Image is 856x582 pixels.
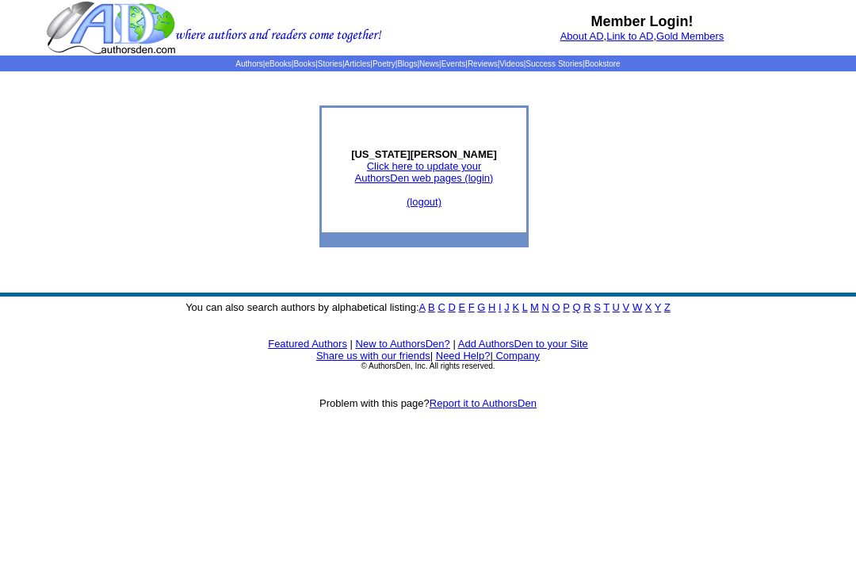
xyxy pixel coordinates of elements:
[591,13,694,29] b: Member Login!
[495,350,540,362] a: Company
[373,59,396,68] a: Poetry
[397,59,417,68] a: Blogs
[477,301,485,313] a: G
[430,350,433,362] font: |
[504,301,510,313] a: J
[499,301,502,313] a: I
[583,301,590,313] a: R
[419,59,439,68] a: News
[361,362,495,370] font: © AuthorsDen, Inc. All rights reserved.
[458,301,465,313] a: E
[499,59,523,68] a: Videos
[664,301,671,313] a: Z
[458,338,588,350] a: Add AuthorsDen to your Site
[441,59,466,68] a: Events
[490,350,540,362] font: |
[530,301,539,313] a: M
[355,160,494,184] a: Click here to update yourAuthorsDen web pages (login)
[185,301,671,313] font: You can also search authors by alphabetical listing:
[356,338,450,350] a: New to AuthorsDen?
[468,59,498,68] a: Reviews
[428,301,435,313] a: B
[430,397,537,409] a: Report it to AuthorsDen
[560,30,604,42] a: About AD
[407,196,441,208] a: (logout)
[594,301,601,313] a: S
[268,338,347,350] a: Featured Authors
[655,301,661,313] a: Y
[563,301,569,313] a: P
[318,59,342,68] a: Stories
[623,301,630,313] a: V
[572,301,580,313] a: Q
[522,301,528,313] a: L
[235,59,262,68] a: Authors
[613,301,620,313] a: U
[606,30,653,42] a: Link to AD
[419,301,426,313] a: A
[319,397,537,409] font: Problem with this page?
[488,301,495,313] a: H
[632,301,642,313] a: W
[585,59,621,68] a: Bookstore
[525,59,583,68] a: Success Stories
[453,338,455,350] font: |
[645,301,652,313] a: X
[350,338,353,350] font: |
[552,301,560,313] a: O
[351,148,497,160] b: [US_STATE][PERSON_NAME]
[265,59,291,68] a: eBooks
[468,301,475,313] a: F
[560,30,724,42] font: , ,
[448,301,455,313] a: D
[436,350,491,362] a: Need Help?
[512,301,519,313] a: K
[542,301,549,313] a: N
[316,350,430,362] a: Share us with our friends
[293,59,315,68] a: Books
[345,59,371,68] a: Articles
[603,301,610,313] a: T
[656,30,724,42] a: Gold Members
[438,301,445,313] a: C
[235,59,620,68] span: | | | | | | | | | | | |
